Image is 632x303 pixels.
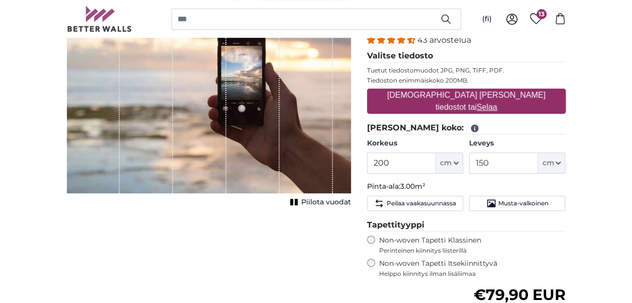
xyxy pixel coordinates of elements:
[367,219,566,232] legend: Tapettityyppi
[287,195,351,209] button: Piilota vuodat
[367,85,566,117] label: [DEMOGRAPHIC_DATA] [PERSON_NAME] tiedostot tai
[301,197,351,207] span: Piilota vuodat
[379,259,566,278] label: Non-woven Tapetti Itsekiinnittyvä
[367,35,417,45] span: 4.40 stars
[498,199,549,207] span: Musta-valkoinen
[379,270,566,278] span: Helppo kiinnitys ilman lisäliimaa
[400,182,425,191] span: 3.00m²
[474,10,500,28] button: (fi)
[379,236,566,255] label: Non-woven Tapetti Klassinen
[367,50,566,62] legend: Valitse tiedosto
[367,77,566,85] p: Tiedoston enimmäiskoko 200MB.
[417,35,471,45] span: 43 arvostelua
[436,153,463,174] button: cm
[469,196,565,211] button: Musta-valkoinen
[538,153,565,174] button: cm
[379,247,566,255] span: Perinteinen kiinnitys liisterillä
[536,9,547,19] span: 13
[67,6,132,32] img: Betterwalls
[367,196,463,211] button: Peilaa vaakasuunnassa
[367,66,566,74] p: Tuetut tiedostomuodot JPG, PNG, TIFF, PDF.
[440,158,452,168] span: cm
[386,199,456,207] span: Peilaa vaakasuunnassa
[367,182,566,192] p: Pinta-ala:
[542,158,554,168] span: cm
[477,103,497,111] u: Selaa
[367,138,463,148] label: Korkeus
[469,138,565,148] label: Leveys
[367,122,566,134] legend: [PERSON_NAME] koko:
